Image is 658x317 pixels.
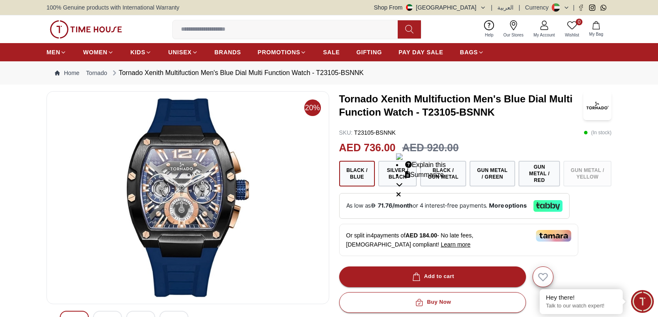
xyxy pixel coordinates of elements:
[562,32,582,38] span: Wishlist
[356,48,382,56] span: GIFTING
[130,45,152,60] a: KIDS
[339,224,578,256] div: Or split in 4 payments of - No late fees, [DEMOGRAPHIC_DATA] compliant!
[215,45,241,60] a: BRANDS
[441,241,471,248] span: Learn more
[405,170,444,180] button: Summarize
[589,5,595,11] a: Instagram
[576,19,582,25] span: 0
[215,48,241,56] span: BRANDS
[86,69,107,77] a: Tornado
[546,293,616,302] div: Hey there!
[339,161,375,186] button: Black / Blue
[258,48,301,56] span: PROMOTIONS
[339,92,583,119] h3: Tornado Xenith Multifuction Men's Blue Dial Multi Function Watch - T23105-BSNNK
[480,19,499,40] a: Help
[546,302,616,310] p: Talk to our watch expert!
[46,3,179,12] span: 100% Genuine products with International Warranty
[54,98,322,297] img: Tornado Xenith Multifuction Men's Blue Dial Multi Function Watch - T23105-BSNNK
[412,161,446,168] span: Explain this
[497,3,514,12] button: العربية
[631,290,654,313] div: Chat Widget
[323,48,340,56] span: SALE
[46,45,66,60] a: MEN
[536,230,571,242] img: Tamara
[560,19,584,40] a: 0Wishlist
[519,3,520,12] span: |
[339,292,526,313] button: Buy Now
[482,32,497,38] span: Help
[584,19,608,39] button: My Bag
[406,232,437,239] span: AED 184.00
[499,19,528,40] a: Our Stores
[470,161,516,186] button: Gun Metal / Green
[583,91,612,120] img: Tornado Xenith Multifuction Men's Blue Dial Multi Function Watch - T23105-BSNNK
[339,140,396,156] h2: AED 736.00
[323,45,340,60] a: SALE
[46,48,60,56] span: MEN
[573,3,575,12] span: |
[405,160,446,170] button: Explain this
[110,68,364,78] div: Tornado Xenith Multifuction Men's Blue Dial Multi Function Watch - T23105-BSNNK
[339,128,396,137] p: T23105-BSNNK
[406,4,413,11] img: United Arab Emirates
[460,45,484,60] a: BAGS
[378,161,417,186] button: Silver / Black
[578,5,584,11] a: Facebook
[399,45,443,60] a: PAY DAY SALE
[55,69,79,77] a: Home
[396,153,446,160] img: logo.svg
[584,128,612,137] p: ( In stock )
[339,129,353,136] span: SKU :
[46,61,612,85] nav: Breadcrumb
[519,161,560,186] button: Gun Metal / Red
[168,45,198,60] a: UNISEX
[586,31,607,37] span: My Bag
[374,3,486,12] button: Shop From[GEOGRAPHIC_DATA]
[83,45,114,60] a: WOMEN
[402,140,459,156] h3: AED 920.00
[413,298,451,307] div: Buy Now
[525,3,552,12] div: Currency
[356,45,382,60] a: GIFTING
[399,48,443,56] span: PAY DAY SALE
[460,48,478,56] span: BAGS
[168,48,191,56] span: UNISEX
[339,266,526,287] button: Add to cart
[600,5,607,11] a: Whatsapp
[258,45,307,60] a: PROMOTIONS
[500,32,527,38] span: Our Stores
[83,48,108,56] span: WOMEN
[530,32,558,38] span: My Account
[304,99,321,116] span: 20%
[410,171,444,178] span: Summarize
[130,48,145,56] span: KIDS
[50,20,122,39] img: ...
[411,272,454,281] div: Add to cart
[491,3,493,12] span: |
